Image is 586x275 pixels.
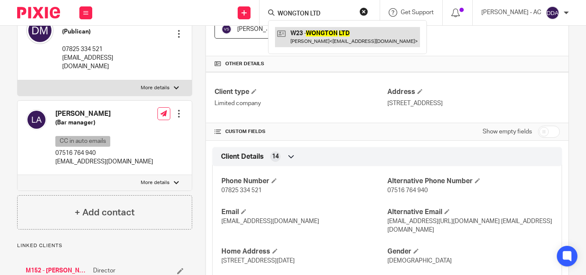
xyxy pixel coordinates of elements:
h5: (Bar manager) [55,118,153,127]
span: [EMAIL_ADDRESS][URL][DOMAIN_NAME] [EMAIL_ADDRESS][DOMAIN_NAME] [387,218,552,233]
h4: Home Address [221,247,387,256]
p: 07516 764 940 [55,149,153,157]
button: Clear [359,7,368,16]
h5: (Publican) [62,27,158,36]
span: 07516 764 940 [387,187,428,193]
p: [EMAIL_ADDRESS][DOMAIN_NAME] [62,54,158,71]
span: 07825 334 521 [221,187,262,193]
h4: + Add contact [75,206,135,219]
h4: Phone Number [221,177,387,186]
img: Pixie [17,7,60,18]
h4: Alternative Email [387,208,553,217]
label: Show empty fields [483,127,532,136]
img: svg%3E [546,6,559,20]
h4: Client type [214,88,387,97]
img: svg%3E [26,17,54,44]
span: [PERSON_NAME] [237,26,284,32]
p: CC in auto emails [55,136,110,147]
img: svg%3E [26,109,47,130]
span: [EMAIL_ADDRESS][DOMAIN_NAME] [221,218,319,224]
p: [EMAIL_ADDRESS][DOMAIN_NAME] [55,157,153,166]
h4: Address [387,88,560,97]
a: M152 - [PERSON_NAME] [26,266,89,275]
span: Director [93,266,115,275]
h4: CUSTOM FIELDS [214,128,387,135]
span: Other details [225,60,264,67]
h4: Email [221,208,387,217]
h4: Gender [387,247,553,256]
p: 07825 334 521 [62,45,158,54]
span: Get Support [401,9,434,15]
p: More details [141,179,169,186]
span: [STREET_ADDRESS][DATE] [221,258,295,264]
img: svg%3E [221,24,232,34]
span: Client Details [221,152,264,161]
p: [PERSON_NAME] - AC [481,8,541,17]
h4: [PERSON_NAME] [55,109,153,118]
input: Search [277,10,354,18]
p: Linked clients [17,242,192,249]
h4: Alternative Phone Number [387,177,553,186]
p: [STREET_ADDRESS] [387,99,560,108]
p: Limited company [214,99,387,108]
span: [DEMOGRAPHIC_DATA] [387,258,452,264]
span: 14 [272,152,279,161]
p: More details [141,85,169,91]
